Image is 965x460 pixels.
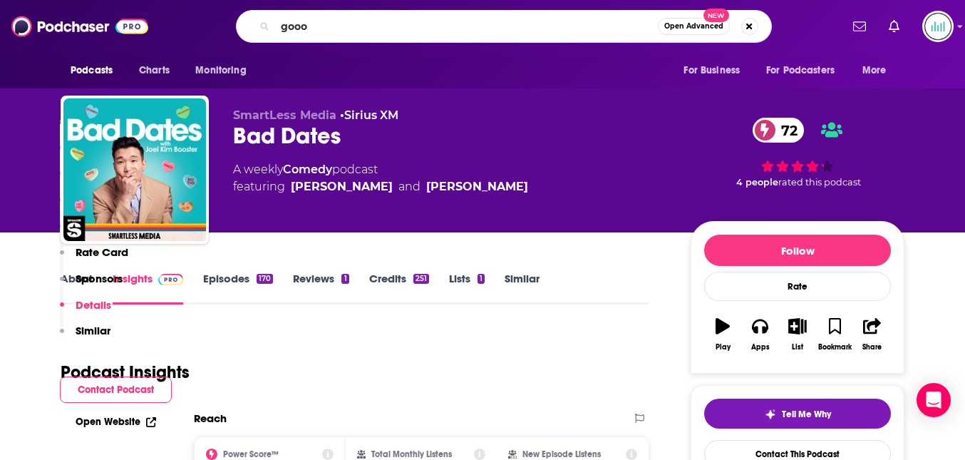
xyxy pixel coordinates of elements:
button: open menu [674,57,758,84]
span: Charts [139,61,170,81]
div: 1 [341,274,349,284]
img: Bad Dates [63,98,206,241]
button: open menu [852,57,904,84]
div: 1 [478,274,485,284]
a: Open Website [76,416,156,428]
div: 251 [413,274,429,284]
span: Podcasts [71,61,113,81]
a: Reviews1 [293,272,349,305]
button: Similar [60,324,110,350]
span: and [398,178,420,195]
div: Share [862,343,882,352]
a: Jameela Jamil [291,178,393,195]
span: • [340,108,398,122]
a: Show notifications dropdown [847,14,872,39]
span: More [862,61,887,81]
a: Episodes170 [203,272,273,305]
button: open menu [757,57,855,84]
span: 72 [767,118,805,143]
div: 170 [257,274,273,284]
h2: Power Score™ [223,449,279,459]
span: Monitoring [195,61,246,81]
span: New [703,9,729,22]
span: rated this podcast [778,177,861,188]
button: Contact Podcast [60,377,172,403]
button: Follow [704,235,891,266]
button: Play [704,309,741,360]
div: Bookmark [818,343,852,352]
img: tell me why sparkle [765,409,776,420]
span: 4 people [736,177,778,188]
a: Charts [130,57,178,84]
span: Tell Me Why [782,409,831,420]
div: List [792,343,803,352]
span: Open Advanced [664,23,723,30]
button: List [779,309,816,360]
div: Rate [704,272,891,301]
div: Play [716,343,731,352]
div: 72 4 peoplerated this podcast [691,108,904,197]
button: tell me why sparkleTell Me Why [704,399,891,429]
span: For Podcasters [766,61,835,81]
span: For Business [683,61,740,81]
span: SmartLess Media [233,108,336,122]
div: Open Intercom Messenger [917,383,951,417]
button: Apps [741,309,778,360]
a: Show notifications dropdown [883,14,905,39]
div: Apps [751,343,770,352]
img: Podchaser - Follow, Share and Rate Podcasts [11,13,148,40]
button: Show profile menu [922,11,954,42]
h2: Total Monthly Listens [371,449,452,459]
button: Share [854,309,891,360]
a: Joel Kim Booster [426,178,528,195]
div: A weekly podcast [233,161,528,195]
a: Similar [505,272,540,305]
a: Lists1 [449,272,485,305]
h2: New Episode Listens [522,449,601,459]
div: Search podcasts, credits, & more... [236,10,772,43]
p: Similar [76,324,110,337]
button: Bookmark [816,309,853,360]
a: Comedy [283,163,332,176]
a: Credits251 [369,272,429,305]
button: Open AdvancedNew [658,18,730,35]
a: Sirius XM [344,108,398,122]
a: 72 [753,118,805,143]
p: Details [76,298,111,312]
button: open menu [185,57,264,84]
button: Sponsors [60,272,123,298]
span: featuring [233,178,528,195]
p: Sponsors [76,272,123,285]
h2: Reach [194,412,227,425]
span: Logged in as podglomerate [922,11,954,42]
img: User Profile [922,11,954,42]
button: Details [60,298,111,324]
input: Search podcasts, credits, & more... [275,15,658,38]
button: open menu [61,57,131,84]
